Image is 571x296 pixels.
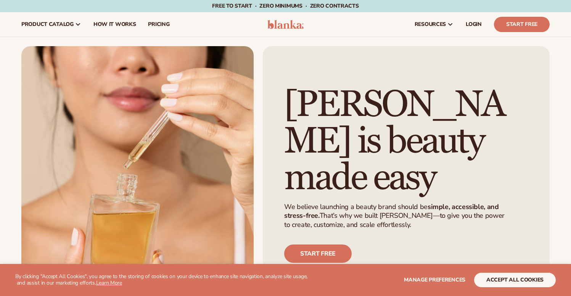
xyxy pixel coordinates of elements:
a: product catalog [15,12,87,37]
h1: [PERSON_NAME] is beauty made easy [284,87,516,196]
span: LOGIN [466,21,482,27]
p: We believe launching a beauty brand should be That’s why we built [PERSON_NAME]—to give you the p... [284,203,511,229]
p: By clicking "Accept All Cookies", you agree to the storing of cookies on your device to enhance s... [15,273,307,286]
a: Start Free [494,17,550,32]
span: resources [415,21,446,27]
a: How It Works [87,12,142,37]
a: Learn More [96,279,122,286]
span: pricing [148,21,169,27]
span: product catalog [21,21,74,27]
span: Manage preferences [404,276,465,283]
a: LOGIN [460,12,488,37]
strong: simple, accessible, and stress-free. [284,202,499,220]
button: accept all cookies [474,273,556,287]
span: Free to start · ZERO minimums · ZERO contracts [212,2,359,10]
a: resources [409,12,460,37]
img: logo [267,20,304,29]
a: pricing [142,12,175,37]
span: How It Works [93,21,136,27]
button: Manage preferences [404,273,465,287]
a: Start free [284,245,352,263]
